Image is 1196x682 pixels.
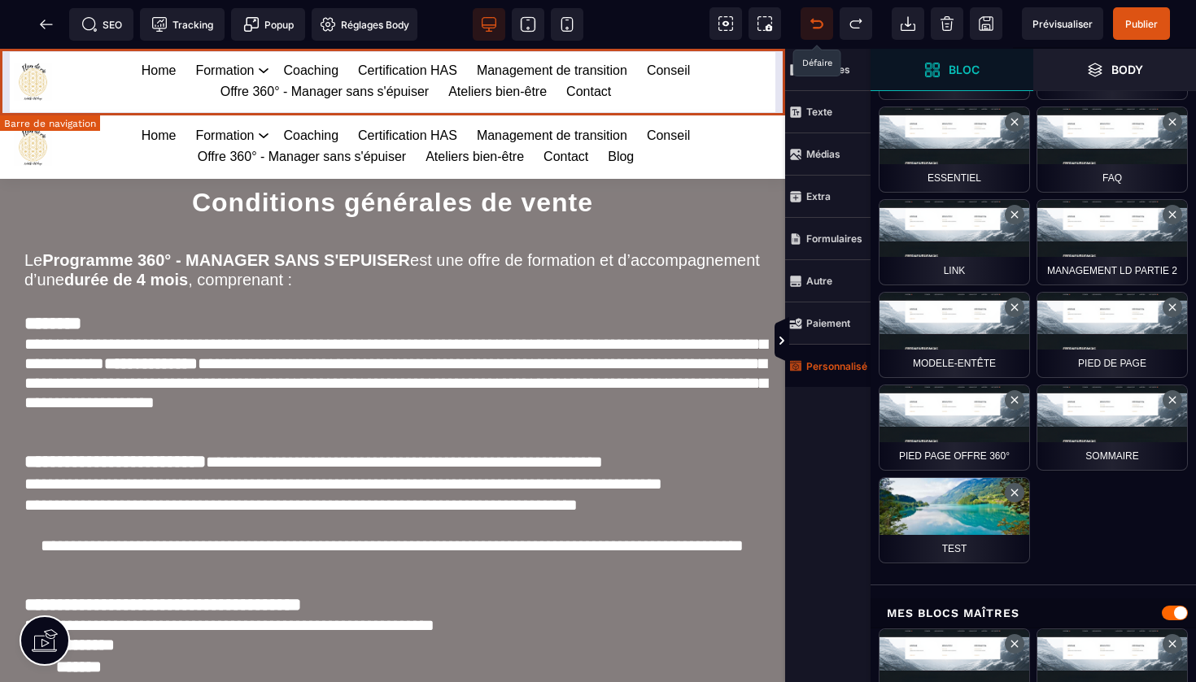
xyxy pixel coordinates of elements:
a: Formation [195,76,254,98]
span: Réglages Body [320,16,409,33]
strong: Texte [806,106,832,118]
strong: Autre [806,275,832,287]
strong: durée de 4 mois [64,222,188,240]
img: https://sasu-fleur-de-vie.metaforma.io/home [14,79,52,117]
div: link [879,199,1030,285]
span: Défaire [801,7,833,40]
span: Voir mobile [551,8,583,41]
strong: Bloc [949,63,980,76]
span: Rétablir [840,7,872,40]
span: Autre [785,260,871,302]
img: https://sasu-fleur-de-vie.metaforma.io/home [14,14,52,52]
a: Coaching [283,76,338,98]
a: Management de transition [477,11,627,33]
div: Essentiel [879,106,1030,193]
strong: Body [1111,63,1143,76]
span: Nettoyage [931,7,963,40]
strong: Paiement [806,317,850,329]
span: Métadata SEO [69,8,133,41]
a: Management de transition [477,76,627,98]
span: Voir bureau [473,8,505,41]
span: Importer [892,7,924,40]
div: PIED PAGE OFFRE 360° [879,384,1030,471]
span: Retour [30,8,63,41]
a: Ateliers bien-être [426,98,524,119]
div: Mes blocs maîtres [871,598,1196,628]
strong: Formulaires [806,232,862,245]
strong: Extra [806,190,831,202]
a: Offre 360° - Manager sans s'épuiser [220,33,429,54]
span: Voir les composants [709,7,742,40]
a: Formation [195,11,254,33]
span: Voir tablette [512,8,544,41]
div: faq [1037,106,1188,193]
span: Publier [1125,18,1158,30]
span: Afficher les vues [871,317,887,366]
span: Paiement [785,302,871,345]
span: SEO [81,16,122,33]
span: Prévisualiser [1032,18,1093,30]
b: Programme 360° - MANAGER SANS S'EPUISER [42,202,410,220]
p: Le est une offre de formation et d’accompagnement d’une , comprenant : [24,202,761,260]
div: MANAGEMENT LD PARTIE 2 [1037,199,1188,285]
strong: Personnalisé [806,360,867,372]
span: Ouvrir les calques [1033,49,1196,91]
a: Certification HAS [358,11,457,33]
span: Capture d'écran [749,7,781,40]
span: Formulaires [785,218,871,260]
span: Enregistrer le contenu [1113,7,1170,40]
a: Home [142,76,177,98]
span: Tracking [151,16,213,33]
span: Personnalisé [785,345,871,387]
strong: Médias [806,148,840,160]
div: modele-entête [879,292,1030,378]
span: Extra [785,176,871,218]
span: Texte [785,91,871,133]
a: Home [142,11,177,33]
a: Ateliers bien-être [448,33,547,54]
span: Enregistrer [970,7,1002,40]
div: PIED DE PAGE [1037,292,1188,378]
a: Conseil [647,11,690,33]
span: Popup [243,16,294,33]
span: Code de suivi [140,8,225,41]
a: Conseil [647,76,690,98]
span: Ouvrir les blocs [871,49,1033,91]
a: Contact [566,33,611,54]
a: Blog [608,98,634,119]
span: Colonnes [785,49,871,91]
a: Offre 360° - Manager sans s'épuiser [198,98,406,119]
span: Médias [785,133,871,176]
span: Créer une alerte modale [231,8,305,41]
a: Certification HAS [358,76,457,98]
div: Sommaire [1037,384,1188,471]
span: Aperçu [1022,7,1103,40]
div: Test [879,477,1030,563]
a: Coaching [283,11,338,33]
a: Contact [543,98,588,119]
span: Favicon [312,8,417,41]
